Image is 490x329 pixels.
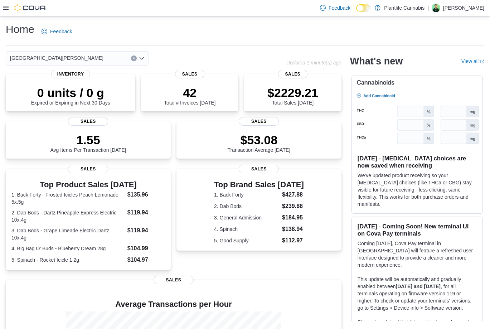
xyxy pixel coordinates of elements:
[443,4,484,12] p: [PERSON_NAME]
[228,133,291,153] div: Transaction Average [DATE]
[282,236,304,245] dd: $112.97
[175,70,204,78] span: Sales
[68,117,108,126] span: Sales
[239,165,279,173] span: Sales
[127,226,165,235] dd: $119.94
[50,133,126,147] p: 1.55
[282,225,304,233] dd: $138.94
[228,133,291,147] p: $53.08
[127,256,165,264] dd: $104.97
[214,180,304,189] h3: Top Brand Sales [DATE]
[214,203,279,210] dt: 2. Dab Bods
[139,55,145,61] button: Open list of options
[11,300,336,309] h4: Average Transactions per Hour
[10,54,103,62] span: [GEOGRAPHIC_DATA][PERSON_NAME]
[39,24,75,39] a: Feedback
[127,244,165,253] dd: $104.99
[427,4,429,12] p: |
[278,70,307,78] span: Sales
[31,86,110,106] div: Expired or Expiring in Next 30 Days
[267,86,318,106] div: Total Sales [DATE]
[31,86,110,100] p: 0 units / 0 g
[51,70,90,78] span: Inventory
[239,117,279,126] span: Sales
[358,276,477,311] p: This update will be automatically and gradually enabled between , for all terminals operating on ...
[214,226,279,233] dt: 4. Spinach
[11,245,125,252] dt: 4. Big Bag O' Buds - Blueberry Dream 28g
[480,59,484,64] svg: External link
[358,155,477,169] h3: [DATE] - [MEDICAL_DATA] choices are now saved when receiving
[358,172,477,208] p: We've updated product receiving so your [MEDICAL_DATA] choices (like THCa or CBG) stay visible fo...
[329,4,350,11] span: Feedback
[11,180,165,189] h3: Top Product Sales [DATE]
[11,209,125,223] dt: 2. Dab Bods - Dartz Pineapple Express Electric 10x.4g
[286,60,341,66] p: Updated 1 minute(s) ago
[127,190,165,199] dd: $135.96
[164,86,215,100] p: 42
[358,240,477,268] p: Coming [DATE], Cova Pay terminal in [GEOGRAPHIC_DATA] will feature a refreshed user interface des...
[432,4,440,12] div: Brad Christensen
[384,4,424,12] p: Plantlife Cannabis
[282,190,304,199] dd: $427.88
[11,227,125,241] dt: 3. Dab Bods - Grape Limeade Electric Dartz 10x.4g
[461,58,484,64] a: View allExternal link
[50,28,72,35] span: Feedback
[282,213,304,222] dd: $184.95
[164,86,215,106] div: Total # Invoices [DATE]
[267,86,318,100] p: $2229.21
[358,223,477,237] h3: [DATE] - Coming Soon! New terminal UI on Cova Pay terminals
[131,55,137,61] button: Clear input
[68,165,108,173] span: Sales
[396,284,441,289] strong: [DATE] and [DATE]
[214,237,279,244] dt: 5. Good Supply
[11,191,125,205] dt: 1. Back Forty - Frosted Icicles Peach Lemonade 5x.5g
[356,4,371,12] input: Dark Mode
[317,1,353,15] a: Feedback
[154,276,194,284] span: Sales
[127,208,165,217] dd: $119.94
[350,55,403,67] h2: What's new
[214,191,279,198] dt: 1. Back Forty
[282,202,304,211] dd: $239.88
[14,4,47,11] img: Cova
[50,133,126,153] div: Avg Items Per Transaction [DATE]
[11,256,125,263] dt: 5. Spinach - Rocket Icicle 1.2g
[6,22,34,37] h1: Home
[214,214,279,221] dt: 3. General Admission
